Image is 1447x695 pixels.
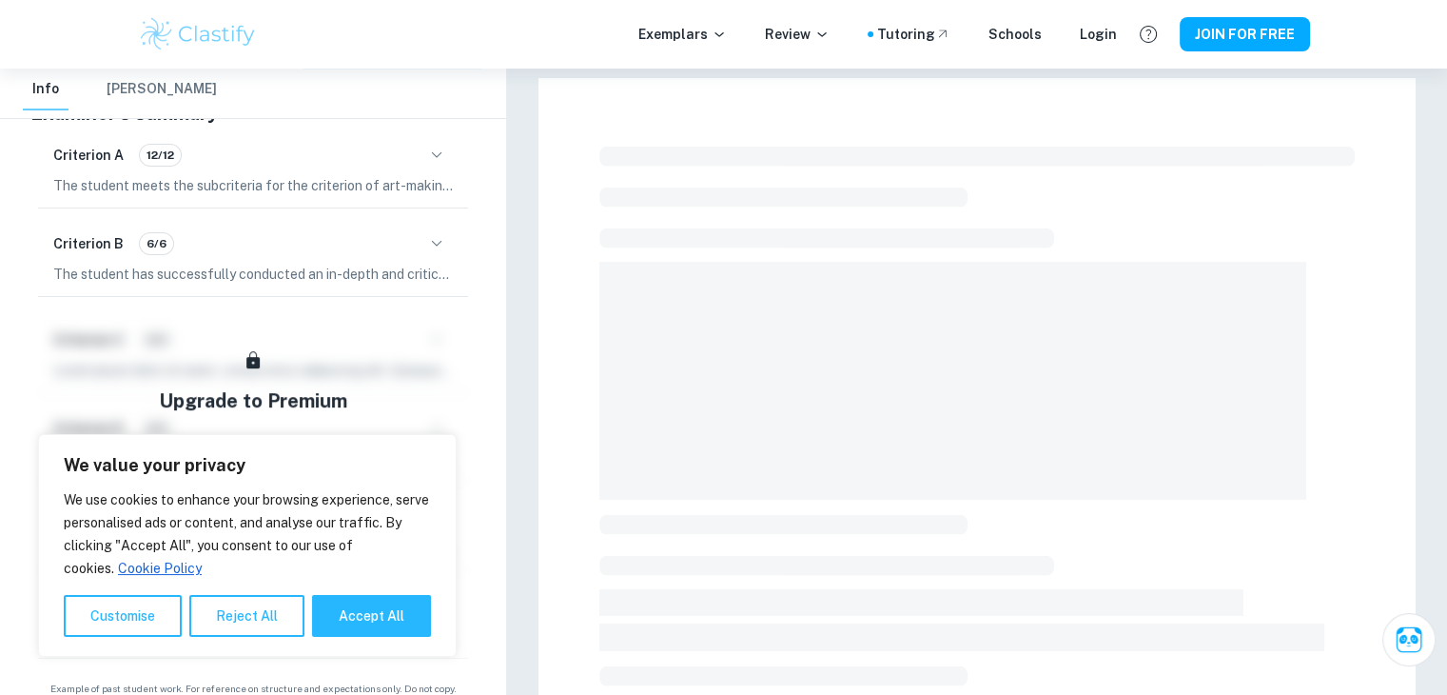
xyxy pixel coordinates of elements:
p: Exemplars [638,24,727,45]
span: 6/6 [140,235,173,252]
p: The student has successfully conducted an in-depth and critical investigation in their portfolio,... [53,264,453,285]
button: Reject All [189,595,304,637]
button: Ask Clai [1382,613,1436,666]
button: Customise [64,595,182,637]
a: Tutoring [877,24,950,45]
button: JOIN FOR FREE [1180,17,1310,51]
a: Login [1080,24,1117,45]
h6: Criterion B [53,233,124,254]
button: Help and Feedback [1132,18,1164,50]
p: We value your privacy [64,454,431,477]
p: We use cookies to enhance your browsing experience, serve personalised ads or content, and analys... [64,488,431,580]
h6: Criterion A [53,145,124,166]
p: The student meets the subcriteria for the criterion of art-making formats by providing three art-... [53,175,453,196]
p: To unlock access to all summaries [121,430,385,455]
p: Review [765,24,830,45]
button: Accept All [312,595,431,637]
a: Cookie Policy [117,560,203,577]
img: Clastify logo [138,15,259,53]
button: [PERSON_NAME] [107,69,217,110]
div: We value your privacy [38,434,457,657]
h5: Upgrade to Premium [159,387,347,415]
span: 12/12 [140,147,181,164]
a: Schools [988,24,1042,45]
button: Info [23,69,68,110]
